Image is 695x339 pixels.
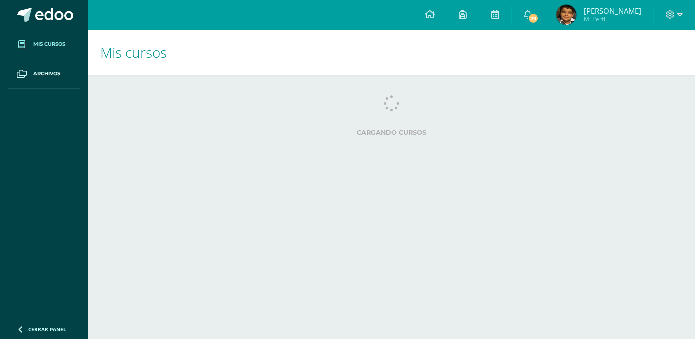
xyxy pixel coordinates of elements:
[528,13,539,24] span: 29
[33,70,60,78] span: Archivos
[8,59,80,89] a: Archivos
[8,30,80,59] a: Mis cursos
[100,43,167,62] span: Mis cursos
[584,6,641,16] span: [PERSON_NAME]
[33,40,65,48] span: Mis cursos
[584,15,641,23] span: Mi Perfil
[28,326,66,333] span: Cerrar panel
[108,129,675,136] label: Cargando cursos
[556,5,576,25] img: 1dcb818ff759f60fc2b6c147ebe25c83.png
